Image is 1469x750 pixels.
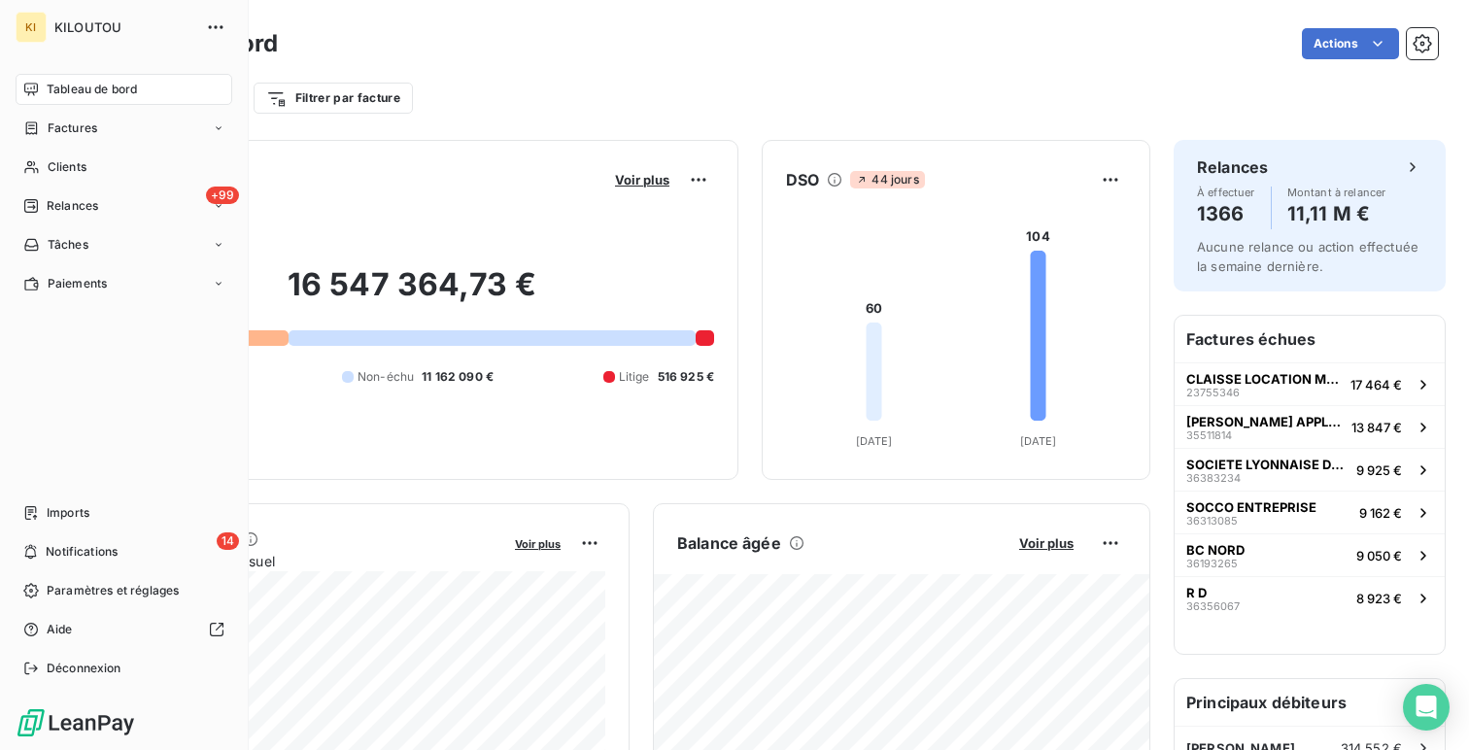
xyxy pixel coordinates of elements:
[1175,533,1445,576] button: BC NORD361932659 050 €
[1175,576,1445,619] button: R D363560678 923 €
[1186,585,1207,600] span: R D
[422,368,494,386] span: 11 162 090 €
[1302,28,1399,59] button: Actions
[1197,187,1255,198] span: À effectuer
[206,187,239,204] span: +99
[1020,434,1057,448] tspan: [DATE]
[677,531,781,555] h6: Balance âgée
[1013,534,1079,552] button: Voir plus
[54,19,194,35] span: KILOUTOU
[16,707,136,738] img: Logo LeanPay
[46,543,118,561] span: Notifications
[1175,316,1445,362] h6: Factures échues
[658,368,714,386] span: 516 925 €
[48,158,86,176] span: Clients
[1186,558,1238,569] span: 36193265
[110,265,714,324] h2: 16 547 364,73 €
[850,171,924,188] span: 44 jours
[1197,239,1418,274] span: Aucune relance ou action effectuée la semaine dernière.
[47,582,179,599] span: Paramètres et réglages
[47,660,121,677] span: Déconnexion
[1186,472,1241,484] span: 36383234
[515,537,561,551] span: Voir plus
[856,434,893,448] tspan: [DATE]
[47,504,89,522] span: Imports
[217,532,239,550] span: 14
[1197,155,1268,179] h6: Relances
[1197,198,1255,229] h4: 1366
[619,368,650,386] span: Litige
[1175,491,1445,533] button: SOCCO ENTREPRISE363130859 162 €
[48,275,107,292] span: Paiements
[16,614,232,645] a: Aide
[1175,405,1445,448] button: [PERSON_NAME] APPLICATION3551181413 847 €
[1186,387,1240,398] span: 23755346
[16,12,47,43] div: KI
[1186,414,1344,429] span: [PERSON_NAME] APPLICATION
[1356,462,1402,478] span: 9 925 €
[1350,377,1402,392] span: 17 464 €
[1019,535,1074,551] span: Voir plus
[1287,187,1386,198] span: Montant à relancer
[509,534,566,552] button: Voir plus
[1186,499,1316,515] span: SOCCO ENTREPRISE
[254,83,413,114] button: Filtrer par facture
[48,236,88,254] span: Tâches
[1287,198,1386,229] h4: 11,11 M €
[358,368,414,386] span: Non-échu
[48,119,97,137] span: Factures
[786,168,819,191] h6: DSO
[47,197,98,215] span: Relances
[1175,679,1445,726] h6: Principaux débiteurs
[1186,542,1245,558] span: BC NORD
[1186,371,1343,387] span: CLAISSE LOCATION MATERIEL TRAVAUX PUBLICS
[47,621,73,638] span: Aide
[1351,420,1402,435] span: 13 847 €
[1403,684,1450,731] div: Open Intercom Messenger
[1175,362,1445,405] button: CLAISSE LOCATION MATERIEL TRAVAUX PUBLICS2375534617 464 €
[1175,448,1445,491] button: SOCIETE LYONNAISE DE TRAVAUX PUBLICS363832349 925 €
[1356,548,1402,563] span: 9 050 €
[1186,600,1240,612] span: 36356067
[47,81,137,98] span: Tableau de bord
[1186,515,1238,527] span: 36313085
[609,171,675,188] button: Voir plus
[110,551,501,571] span: Chiffre d'affaires mensuel
[1359,505,1402,521] span: 9 162 €
[1186,457,1349,472] span: SOCIETE LYONNAISE DE TRAVAUX PUBLICS
[1186,429,1232,441] span: 35511814
[615,172,669,187] span: Voir plus
[1356,591,1402,606] span: 8 923 €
